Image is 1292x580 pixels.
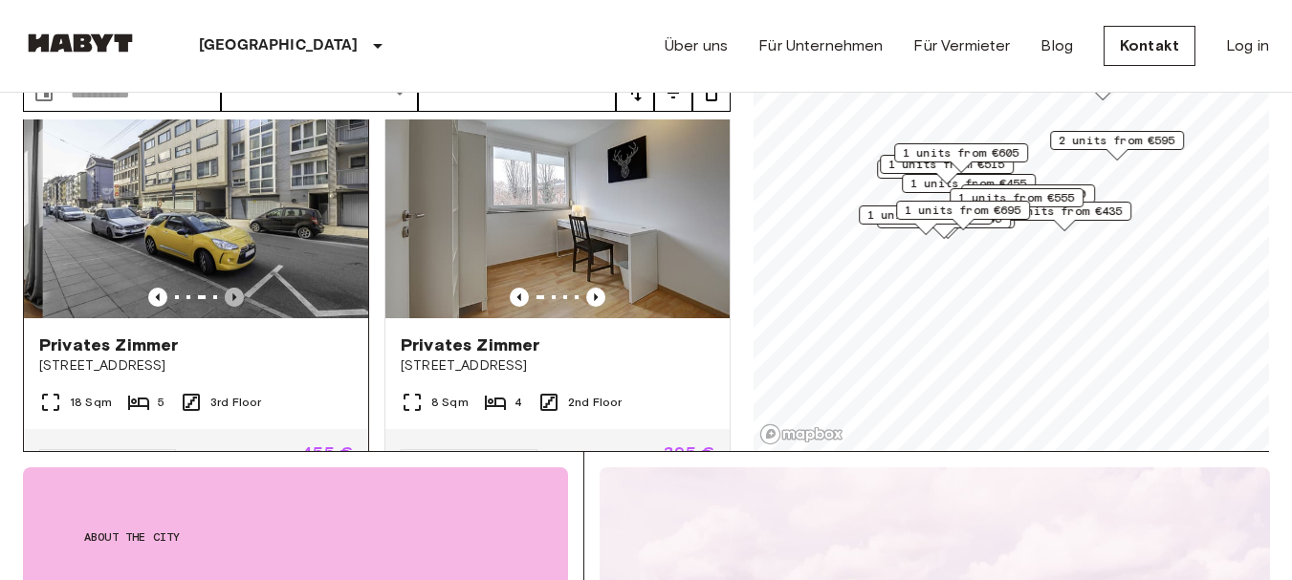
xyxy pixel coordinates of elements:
div: Map marker [859,205,993,235]
a: Über uns [665,34,728,57]
a: Kontakt [1104,26,1195,66]
span: Privates Zimmer [401,333,539,356]
a: Blog [1040,34,1073,57]
button: tune [654,74,692,112]
span: [STREET_ADDRESS] [39,356,353,376]
button: tune [692,74,731,112]
button: Choose date [25,74,63,112]
div: Map marker [950,188,1084,218]
div: Map marker [961,184,1095,214]
img: Marketing picture of unit DE-09-006-001-04HF [43,89,387,318]
span: 4 [515,394,522,411]
p: [GEOGRAPHIC_DATA] [199,34,359,57]
div: Map marker [894,143,1028,173]
button: Previous image [510,288,529,307]
button: Previous image [586,288,605,307]
button: tune [616,74,654,112]
span: 1 units from €455 [910,175,1027,192]
span: 1 units from €695 [905,202,1021,219]
a: Marketing picture of unit DE-09-022-02MPrevious imagePrevious imagePrivates Zimmer[STREET_ADDRESS... [384,88,731,495]
a: Mapbox logo [759,423,843,445]
span: Privates Zimmer [39,333,178,356]
a: Für Vermieter [913,34,1010,57]
span: 5 [158,394,164,411]
div: Map marker [1050,131,1184,161]
button: Previous image [225,288,244,307]
div: Map marker [896,201,1030,230]
img: Marketing picture of unit DE-09-022-02M [385,89,730,318]
span: 1 units from €460 [970,185,1086,203]
span: 2 units from €435 [1006,203,1123,220]
a: Log in [1226,34,1269,57]
span: 1 units from €555 [958,189,1075,206]
span: 18 Sqm [70,394,112,411]
img: Habyt [23,33,138,53]
a: Previous imagePrevious imagePrivates Zimmer[STREET_ADDRESS]18 Sqm53rd FloorMove-in from [DATE]605... [23,88,369,495]
a: Für Unternehmen [758,34,883,57]
span: About the city [84,528,507,546]
span: 3rd Floor [210,394,261,411]
span: 8 Sqm [431,394,469,411]
div: Map marker [880,155,1014,184]
div: Map marker [877,160,1011,189]
span: 1 units from €515 [888,156,1005,173]
div: Map marker [902,174,1036,204]
button: Previous image [148,288,167,307]
span: 1 units from €665 [867,206,984,224]
span: 1 units from €605 [903,144,1019,161]
span: [STREET_ADDRESS] [401,356,714,376]
span: 2nd Floor [568,394,622,411]
span: 455 € [301,444,353,462]
span: 395 € [664,444,714,462]
span: 2 units from €595 [1059,132,1175,149]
